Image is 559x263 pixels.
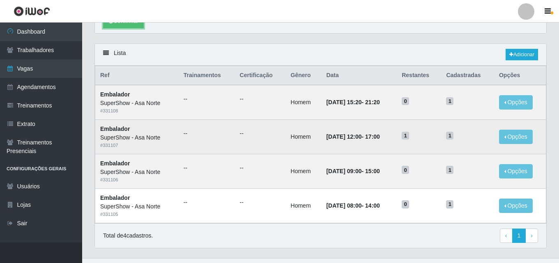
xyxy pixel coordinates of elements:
[100,211,174,218] div: # 331105
[446,166,453,174] span: 1
[14,6,50,16] img: CoreUI Logo
[103,231,153,240] p: Total de 4 cadastros.
[326,99,380,105] strong: -
[397,66,441,85] th: Restantes
[100,194,130,201] strong: Embalador
[100,160,130,167] strong: Embalador
[95,44,546,66] div: Lista
[95,66,179,85] th: Ref
[286,120,322,154] td: Homem
[441,66,494,85] th: Cadastradas
[365,202,380,209] time: 14:00
[326,133,380,140] strong: -
[402,132,409,140] span: 1
[286,66,322,85] th: Gênero
[446,97,453,105] span: 1
[240,129,281,138] ul: --
[499,199,533,213] button: Opções
[100,99,174,107] div: SuperShow - Asa Norte
[402,97,409,105] span: 0
[326,133,361,140] time: [DATE] 12:00
[326,99,361,105] time: [DATE] 15:20
[240,95,281,103] ul: --
[100,202,174,211] div: SuperShow - Asa Norte
[506,49,538,60] a: Adicionar
[500,229,538,243] nav: pagination
[184,198,230,207] ul: --
[525,229,538,243] a: Next
[179,66,235,85] th: Trainamentos
[184,129,230,138] ul: --
[100,168,174,176] div: SuperShow - Asa Norte
[100,91,130,98] strong: Embalador
[286,85,322,119] td: Homem
[365,133,380,140] time: 17:00
[184,95,230,103] ul: --
[240,198,281,207] ul: --
[531,232,533,239] span: ›
[100,142,174,149] div: # 331107
[235,66,286,85] th: Certificação
[100,133,174,142] div: SuperShow - Asa Norte
[326,168,380,174] strong: -
[494,66,546,85] th: Opções
[184,164,230,172] ul: --
[499,130,533,144] button: Opções
[100,176,174,183] div: # 331106
[512,229,526,243] a: 1
[240,164,281,172] ul: --
[286,154,322,188] td: Homem
[402,166,409,174] span: 0
[505,232,507,239] span: ‹
[100,126,130,132] strong: Embalador
[286,188,322,223] td: Homem
[326,168,361,174] time: [DATE] 09:00
[321,66,397,85] th: Data
[100,107,174,114] div: # 331108
[499,164,533,178] button: Opções
[446,132,453,140] span: 1
[326,202,380,209] strong: -
[326,202,361,209] time: [DATE] 08:00
[365,99,380,105] time: 21:20
[402,200,409,208] span: 0
[365,168,380,174] time: 15:00
[446,200,453,208] span: 1
[499,95,533,110] button: Opções
[500,229,513,243] a: Previous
